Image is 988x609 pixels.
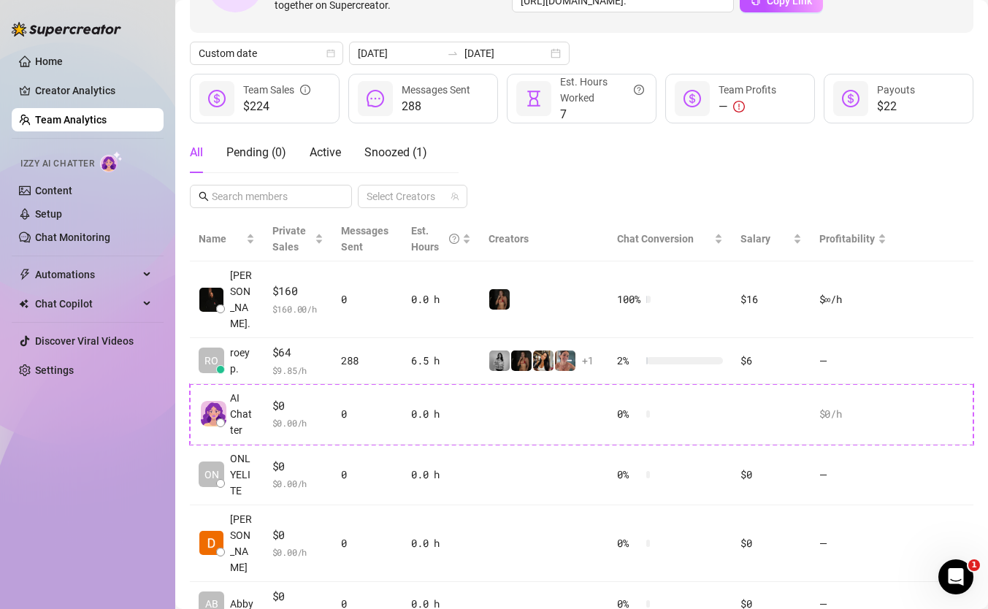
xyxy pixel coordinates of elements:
img: logo-BBDzfeDw.svg [12,22,121,37]
span: hourglass [525,90,543,107]
a: Discover Viral Videos [35,335,134,347]
div: All [190,144,203,161]
span: swap-right [447,47,459,59]
span: ONLYELITE [230,451,255,499]
img: Dana Roz [199,531,223,555]
span: 0 % [617,406,640,422]
span: [PERSON_NAME]. [230,267,255,332]
span: to [447,47,459,59]
span: $0 [272,526,324,544]
div: 0 [341,406,394,422]
span: $0 [272,458,324,475]
div: $6 [740,353,801,369]
th: Creators [480,217,608,261]
img: Chat Copilot [19,299,28,309]
td: — [811,445,895,505]
span: question-circle [449,223,459,255]
div: $0 /h [819,406,886,422]
th: Name [190,217,264,261]
div: Team Sales [243,82,310,98]
span: ON [204,467,219,483]
span: Salary [740,233,770,245]
div: 0 [341,291,394,307]
span: $160 [272,283,324,300]
span: dollar-circle [683,90,701,107]
span: Custom date [199,42,334,64]
span: $ 0.00 /h [272,476,324,491]
span: calendar [326,49,335,58]
div: — [719,98,776,115]
span: Snoozed ( 1 ) [364,145,427,159]
div: 0.0 h [411,535,471,551]
a: Setup [35,208,62,220]
td: — [811,338,895,384]
span: Active [310,145,341,159]
div: Est. Hours Worked [560,74,644,106]
span: dollar-circle [842,90,859,107]
td: — [811,505,895,582]
span: $ 160.00 /h [272,302,324,316]
img: the_bohema [511,351,532,371]
a: Creator Analytics [35,79,152,102]
div: 0.0 h [411,406,471,422]
span: RO [204,353,218,369]
a: Chat Monitoring [35,231,110,243]
span: Automations [35,263,139,286]
span: $ 0.00 /h [272,415,324,430]
iframe: Intercom live chat [938,559,973,594]
img: izzy-ai-chatter-avatar-DDCN_rTZ.svg [201,401,226,426]
a: Settings [35,364,74,376]
div: $∞ /h [819,291,886,307]
span: Name [199,231,243,247]
span: exclamation-circle [733,101,745,112]
span: 100 % [617,291,640,307]
input: Search members [212,188,332,204]
div: Est. Hours [411,223,459,255]
span: Messages Sent [341,225,388,253]
span: 2 % [617,353,640,369]
span: message [367,90,384,107]
span: $ 0.00 /h [272,545,324,559]
a: Home [35,55,63,67]
span: $0 [272,588,324,605]
span: team [451,192,459,201]
span: Private Sales [272,225,306,253]
img: A [489,351,510,371]
img: the_bohema [489,289,510,310]
span: Payouts [877,84,915,96]
span: Izzy AI Chatter [20,157,94,171]
span: 0 % [617,535,640,551]
span: $22 [877,98,915,115]
div: 6.5 h [411,353,471,369]
input: Start date [358,45,441,61]
span: thunderbolt [19,269,31,280]
span: Chat Conversion [617,233,694,245]
span: $224 [243,98,310,115]
img: Chap צ׳אפ [199,288,223,312]
span: Messages Sent [402,84,470,96]
div: 0 [341,535,394,551]
a: Content [35,185,72,196]
div: 288 [341,353,394,369]
span: 288 [402,98,470,115]
div: Pending ( 0 ) [226,144,286,161]
div: 0.0 h [411,467,471,483]
span: search [199,191,209,202]
span: Profitability [819,233,875,245]
span: Team Profits [719,84,776,96]
span: 1 [968,559,980,571]
div: 0.0 h [411,291,471,307]
img: Yarden [555,351,575,371]
span: Chat Copilot [35,292,139,315]
span: [PERSON_NAME] [230,511,255,575]
div: $0 [740,535,801,551]
span: roey p. [230,345,255,377]
input: End date [464,45,548,61]
span: + 1 [582,353,594,369]
span: dollar-circle [208,90,226,107]
span: info-circle [300,82,310,98]
img: AdelDahan [533,351,554,371]
img: AI Chatter [100,151,123,172]
span: question-circle [634,74,644,106]
span: 7 [560,106,644,123]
